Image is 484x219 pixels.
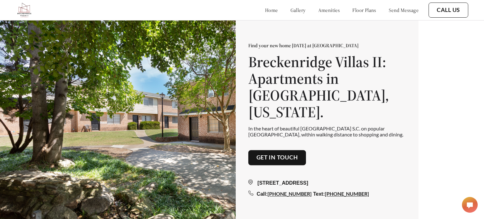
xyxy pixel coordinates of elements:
a: [PHONE_NUMBER] [325,191,369,197]
h1: Breckenridge Villas II: Apartments in [GEOGRAPHIC_DATA], [US_STATE]. [248,54,406,120]
a: Get in touch [256,154,298,161]
a: home [265,7,278,13]
a: [PHONE_NUMBER] [268,191,312,197]
p: In the heart of beautiful [GEOGRAPHIC_DATA] S.C. on popular [GEOGRAPHIC_DATA], within walking dis... [248,125,406,137]
button: Get in touch [248,150,306,165]
a: gallery [291,7,306,13]
a: send message [389,7,418,13]
p: Find your new home [DATE] at [GEOGRAPHIC_DATA] [248,43,406,49]
a: amenities [318,7,340,13]
a: Call Us [437,7,460,14]
img: bv2_logo.png [16,2,33,19]
span: Call: [257,191,268,197]
a: floor plans [352,7,376,13]
span: Text: [313,191,325,197]
div: [STREET_ADDRESS] [248,179,406,187]
button: Call Us [429,3,468,18]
